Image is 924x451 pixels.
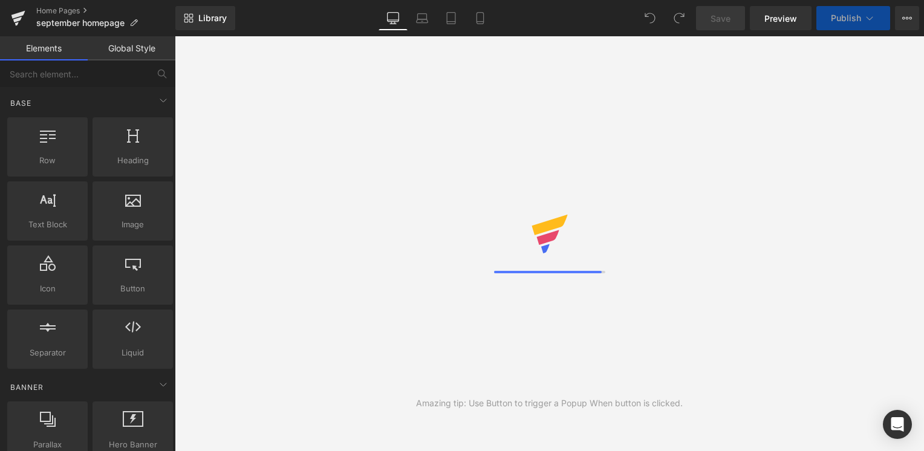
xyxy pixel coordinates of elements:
a: Desktop [379,6,408,30]
span: Library [198,13,227,24]
span: september homepage [36,18,125,28]
div: Amazing tip: Use Button to trigger a Popup When button is clicked. [416,397,683,410]
span: Text Block [11,218,84,231]
button: Publish [816,6,890,30]
a: Mobile [466,6,495,30]
a: Tablet [437,6,466,30]
span: Row [11,154,84,167]
button: Redo [667,6,691,30]
a: Laptop [408,6,437,30]
span: Banner [9,381,45,393]
span: Hero Banner [96,438,169,451]
span: Heading [96,154,169,167]
button: More [895,6,919,30]
span: Save [711,12,730,25]
span: Icon [11,282,84,295]
div: Open Intercom Messenger [883,410,912,439]
span: Separator [11,346,84,359]
span: Parallax [11,438,84,451]
button: Undo [638,6,662,30]
span: Liquid [96,346,169,359]
a: Preview [750,6,812,30]
span: Publish [831,13,861,23]
span: Button [96,282,169,295]
a: Home Pages [36,6,175,16]
span: Base [9,97,33,109]
span: Image [96,218,169,231]
a: Global Style [88,36,175,60]
span: Preview [764,12,797,25]
a: New Library [175,6,235,30]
